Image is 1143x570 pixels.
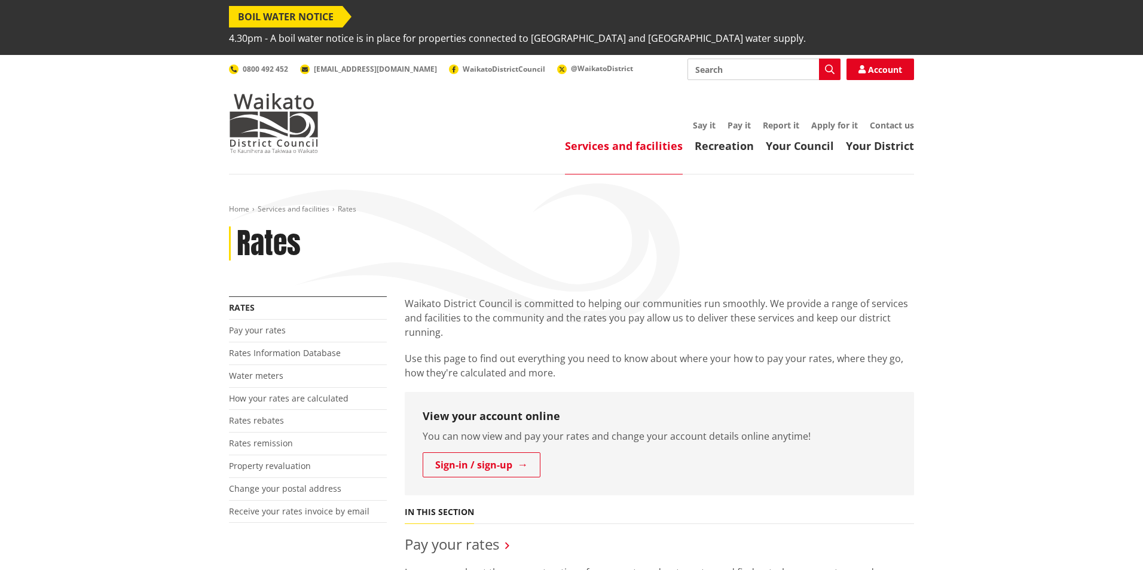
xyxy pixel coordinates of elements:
a: Your District [846,139,914,153]
img: Waikato District Council - Te Kaunihera aa Takiwaa o Waikato [229,93,319,153]
span: Rates [338,204,356,214]
a: Pay your rates [229,324,286,336]
a: Report it [763,119,799,131]
span: 4.30pm - A boil water notice is in place for properties connected to [GEOGRAPHIC_DATA] and [GEOGR... [229,27,806,49]
a: Rates [229,302,255,313]
p: Use this page to find out everything you need to know about where your how to pay your rates, whe... [405,351,914,380]
a: Services and facilities [565,139,683,153]
a: Your Council [766,139,834,153]
span: 0800 492 452 [243,64,288,74]
a: Home [229,204,249,214]
a: 0800 492 452 [229,64,288,74]
p: Waikato District Council is committed to helping our communities run smoothly. We provide a range... [405,296,914,339]
a: Apply for it [811,119,858,131]
a: @WaikatoDistrict [557,63,633,73]
a: Sign-in / sign-up [423,452,540,477]
input: Search input [687,59,841,80]
h3: View your account online [423,410,896,423]
a: Recreation [695,139,754,153]
a: Rates rebates [229,415,284,426]
span: [EMAIL_ADDRESS][DOMAIN_NAME] [314,64,437,74]
a: Contact us [870,119,914,131]
p: You can now view and pay your rates and change your account details online anytime! [423,429,896,443]
a: How your rates are calculated [229,393,349,404]
a: Say it [693,119,716,131]
a: Receive your rates invoice by email [229,505,369,517]
a: Pay it [728,119,751,131]
a: Account [846,59,914,80]
span: @WaikatoDistrict [571,63,633,73]
h5: In this section [405,507,474,517]
a: Services and facilities [258,204,329,214]
a: Water meters [229,370,283,381]
a: Property revaluation [229,460,311,471]
a: Pay your rates [405,534,499,554]
span: WaikatoDistrictCouncil [463,64,545,74]
a: Change your postal address [229,483,341,494]
span: BOIL WATER NOTICE [229,6,343,27]
a: Rates Information Database [229,347,341,358]
h1: Rates [237,226,301,261]
a: WaikatoDistrictCouncil [449,64,545,74]
a: [EMAIL_ADDRESS][DOMAIN_NAME] [300,64,437,74]
a: Rates remission [229,437,293,449]
nav: breadcrumb [229,204,914,214]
